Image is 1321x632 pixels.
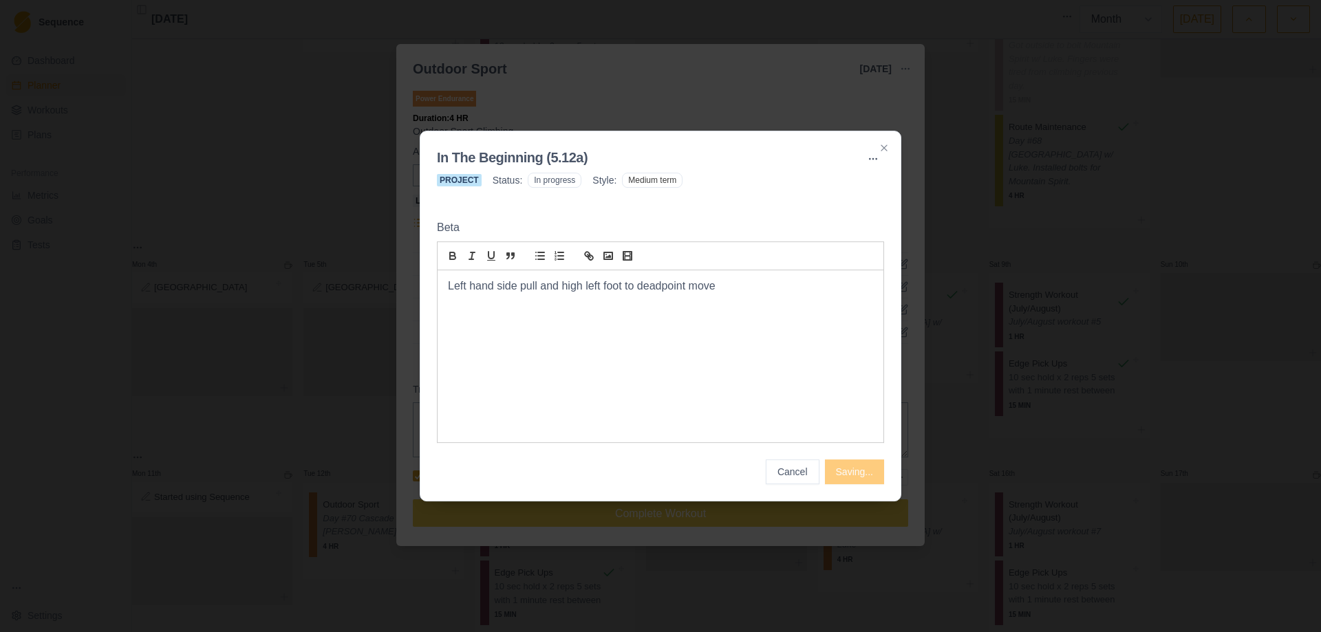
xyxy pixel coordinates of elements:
button: list: bullet [530,248,550,264]
button: Cancel [766,459,819,484]
button: link [579,248,599,264]
span: Project [437,174,482,186]
button: bold [443,248,462,264]
button: underline [482,248,501,264]
h2: In The Beginning (5.12a) [437,148,857,167]
span: Style: [592,173,616,187]
span: In progress [528,173,581,188]
button: video [618,248,637,264]
span: Medium term [622,173,683,188]
button: blockquote [501,248,520,264]
button: italic [462,248,482,264]
button: image [599,248,618,264]
button: list: ordered [550,248,569,264]
p: Left hand side pull and high left foot to deadpoint move [448,279,873,294]
span: Status: [493,173,523,187]
label: Beta [437,219,884,236]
